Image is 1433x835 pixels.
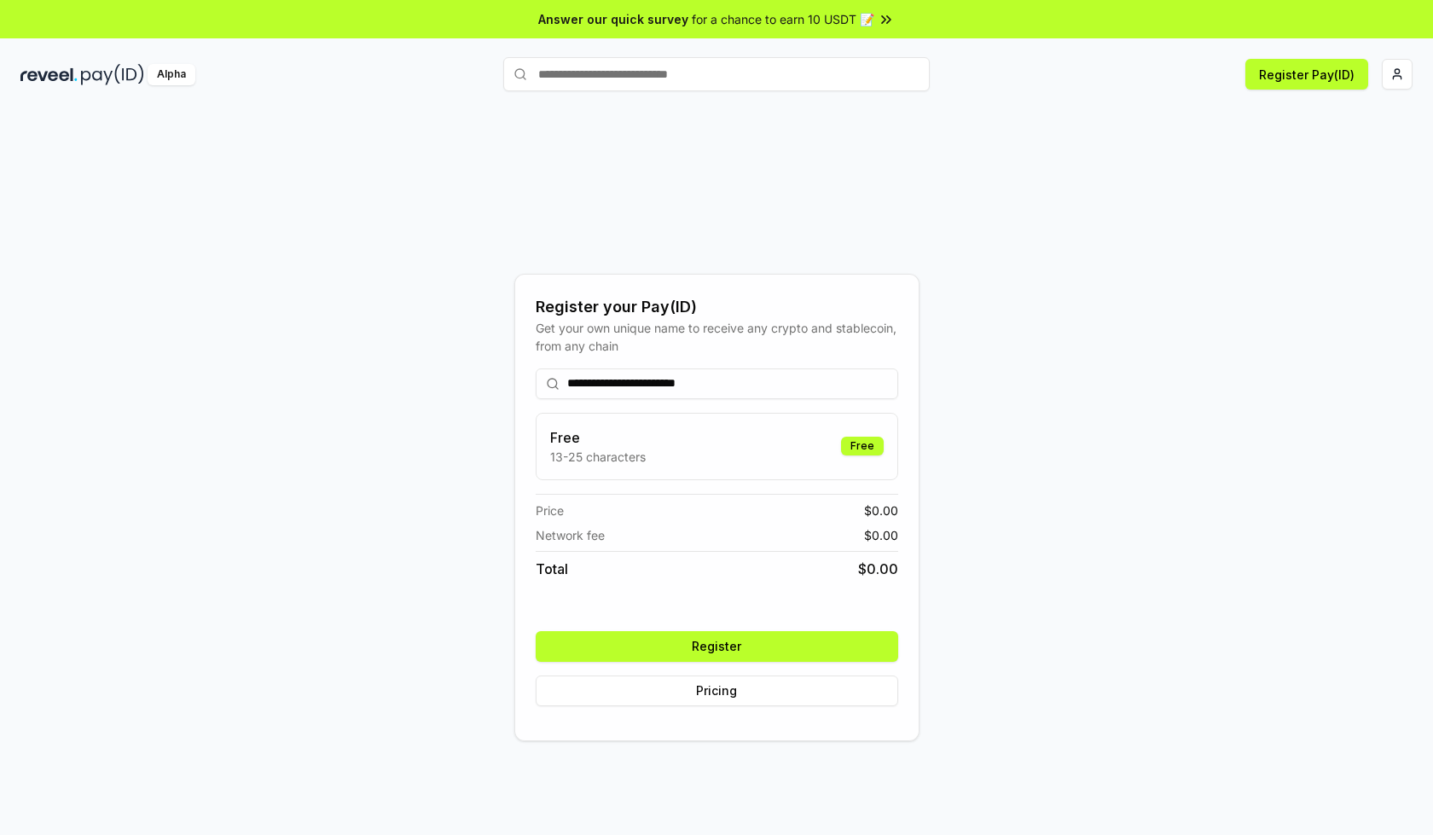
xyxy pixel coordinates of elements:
div: Get your own unique name to receive any crypto and stablecoin, from any chain [536,319,898,355]
img: reveel_dark [20,64,78,85]
button: Register Pay(ID) [1245,59,1368,90]
div: Free [841,437,884,455]
span: $ 0.00 [858,559,898,579]
div: Alpha [148,64,195,85]
span: Total [536,559,568,579]
button: Pricing [536,676,898,706]
span: $ 0.00 [864,526,898,544]
span: $ 0.00 [864,502,898,519]
span: Answer our quick survey [538,10,688,28]
button: Register [536,631,898,662]
h3: Free [550,427,646,448]
div: Register your Pay(ID) [536,295,898,319]
span: Price [536,502,564,519]
span: Network fee [536,526,605,544]
p: 13-25 characters [550,448,646,466]
img: pay_id [81,64,144,85]
span: for a chance to earn 10 USDT 📝 [692,10,874,28]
